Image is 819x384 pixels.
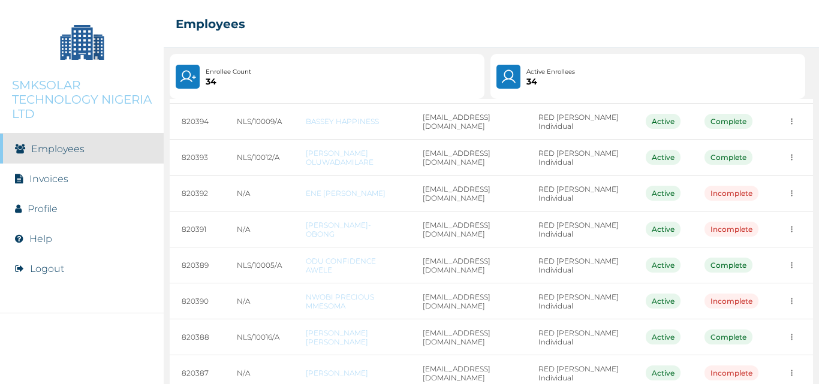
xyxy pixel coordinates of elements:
[411,283,526,319] td: [EMAIL_ADDRESS][DOMAIN_NAME]
[206,77,251,86] p: 34
[704,258,752,273] div: Complete
[29,233,52,244] a: Help
[225,104,294,140] td: NLS/10009/A
[225,283,294,319] td: N/A
[782,148,801,167] button: more
[704,186,758,201] div: Incomplete
[225,247,294,283] td: NLS/10005/A
[646,258,681,273] div: Active
[411,211,526,247] td: [EMAIL_ADDRESS][DOMAIN_NAME]
[526,104,634,140] td: RED [PERSON_NAME] Individual
[12,354,152,372] img: RelianceHMO's Logo
[306,368,398,377] a: [PERSON_NAME]
[170,176,225,211] td: 820392
[704,294,758,309] div: Incomplete
[29,173,68,185] a: Invoices
[411,247,526,283] td: [EMAIL_ADDRESS][DOMAIN_NAME]
[306,256,398,274] a: ODU CONFIDENCE AWELE
[646,222,681,237] div: Active
[782,112,801,131] button: more
[646,114,681,129] div: Active
[306,292,398,310] a: NWOBI PRECIOUS MMESOMA
[225,176,294,211] td: N/A
[52,12,112,72] img: Company
[170,319,225,355] td: 820388
[170,140,225,176] td: 820393
[411,176,526,211] td: [EMAIL_ADDRESS][DOMAIN_NAME]
[30,263,64,274] button: Logout
[782,328,801,346] button: more
[526,319,634,355] td: RED [PERSON_NAME] Individual
[176,17,245,31] h2: Employees
[170,104,225,140] td: 820394
[206,67,251,77] p: Enrollee Count
[28,203,58,214] a: Profile
[170,247,225,283] td: 820389
[170,283,225,319] td: 820390
[646,294,681,309] div: Active
[411,104,526,140] td: [EMAIL_ADDRESS][DOMAIN_NAME]
[704,150,752,165] div: Complete
[500,68,517,85] img: User.4b94733241a7e19f64acd675af8f0752.svg
[306,328,398,346] a: [PERSON_NAME] [PERSON_NAME]
[646,186,681,201] div: Active
[170,211,225,247] td: 820391
[179,68,196,85] img: UserPlus.219544f25cf47e120833d8d8fc4c9831.svg
[225,211,294,247] td: N/A
[782,184,801,202] button: more
[411,140,526,176] td: [EMAIL_ADDRESS][DOMAIN_NAME]
[31,143,85,155] a: Employees
[225,140,294,176] td: NLS/10012/A
[782,220,801,238] button: more
[306,189,398,198] a: ENE [PERSON_NAME]
[782,364,801,382] button: more
[526,176,634,211] td: RED [PERSON_NAME] Individual
[526,211,634,247] td: RED [PERSON_NAME] Individual
[704,114,752,129] div: Complete
[526,283,634,319] td: RED [PERSON_NAME] Individual
[704,365,758,380] div: Incomplete
[704,222,758,237] div: Incomplete
[782,256,801,274] button: more
[526,247,634,283] td: RED [PERSON_NAME] Individual
[306,117,398,126] a: BASSEY HAPPINESS
[411,319,526,355] td: [EMAIL_ADDRESS][DOMAIN_NAME]
[526,67,575,77] p: Active Enrollees
[782,292,801,310] button: more
[646,365,681,380] div: Active
[306,220,398,238] a: [PERSON_NAME]-OBONG
[12,78,152,121] p: SMKSOLAR TECHNOLOGY NIGERIA LTD
[526,140,634,176] td: RED [PERSON_NAME] Individual
[526,77,575,86] p: 34
[646,150,681,165] div: Active
[646,329,681,344] div: Active
[306,149,398,167] a: [PERSON_NAME] OLUWADAMILARE
[225,319,294,355] td: NLS/10016/A
[704,329,752,344] div: Complete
